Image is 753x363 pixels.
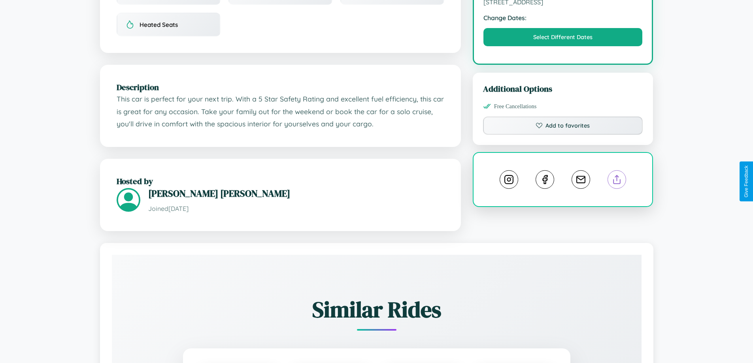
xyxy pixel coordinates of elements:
[483,28,643,46] button: Select Different Dates
[483,117,643,135] button: Add to favorites
[494,103,537,110] span: Free Cancellations
[117,93,444,130] p: This car is perfect for your next trip. With a 5 Star Safety Rating and excellent fuel efficiency...
[117,175,444,187] h2: Hosted by
[148,203,444,214] p: Joined [DATE]
[744,166,749,197] div: Give Feedback
[483,14,643,22] strong: Change Dates:
[483,83,643,94] h3: Additional Options
[117,81,444,93] h2: Description
[148,187,444,200] h3: [PERSON_NAME] [PERSON_NAME]
[140,294,614,325] h2: Similar Rides
[140,21,178,28] span: Heated Seats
